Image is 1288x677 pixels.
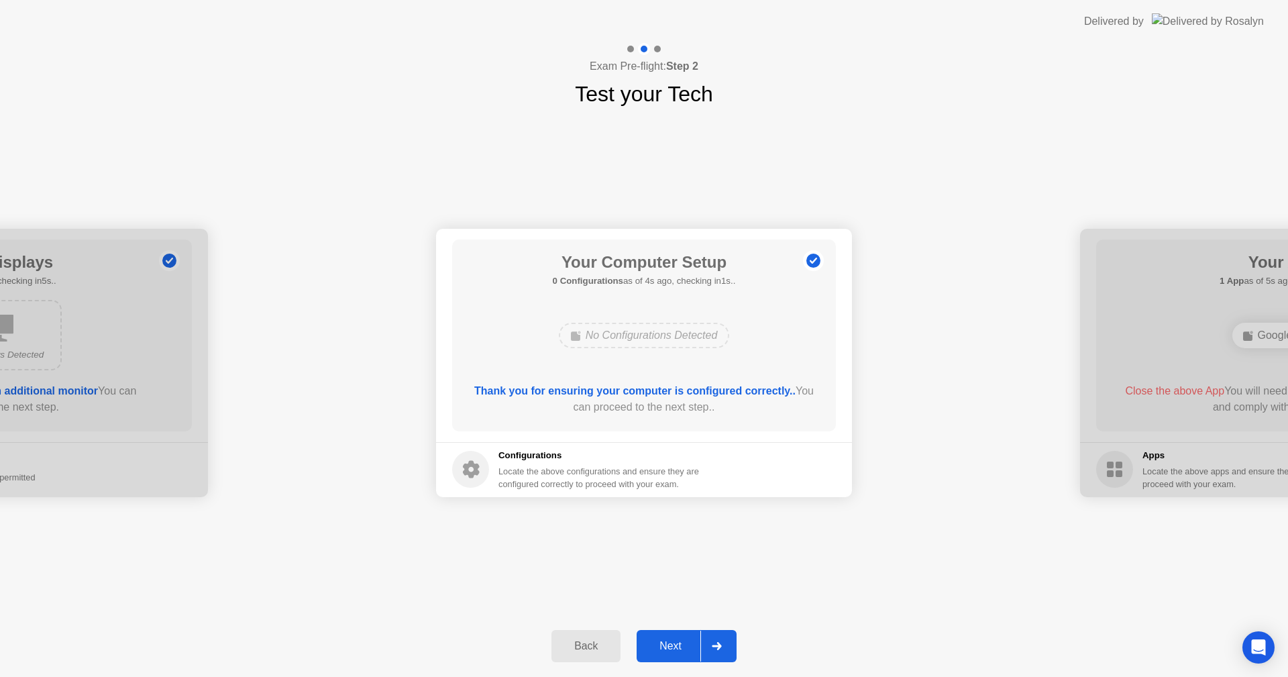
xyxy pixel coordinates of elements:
h1: Test your Tech [575,78,713,110]
h5: Configurations [498,449,702,462]
div: No Configurations Detected [559,323,730,348]
div: Next [641,640,700,652]
h4: Exam Pre-flight: [590,58,698,74]
button: Next [637,630,737,662]
div: Locate the above configurations and ensure they are configured correctly to proceed with your exam. [498,465,702,490]
div: Open Intercom Messenger [1242,631,1275,664]
div: Back [555,640,616,652]
div: Delivered by [1084,13,1144,30]
b: 0 Configurations [553,276,623,286]
b: Step 2 [666,60,698,72]
div: You can proceed to the next step.. [472,383,817,415]
h1: Your Computer Setup [553,250,736,274]
button: Back [551,630,621,662]
b: Thank you for ensuring your computer is configured correctly.. [474,385,796,397]
h5: as of 4s ago, checking in1s.. [553,274,736,288]
img: Delivered by Rosalyn [1152,13,1264,29]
